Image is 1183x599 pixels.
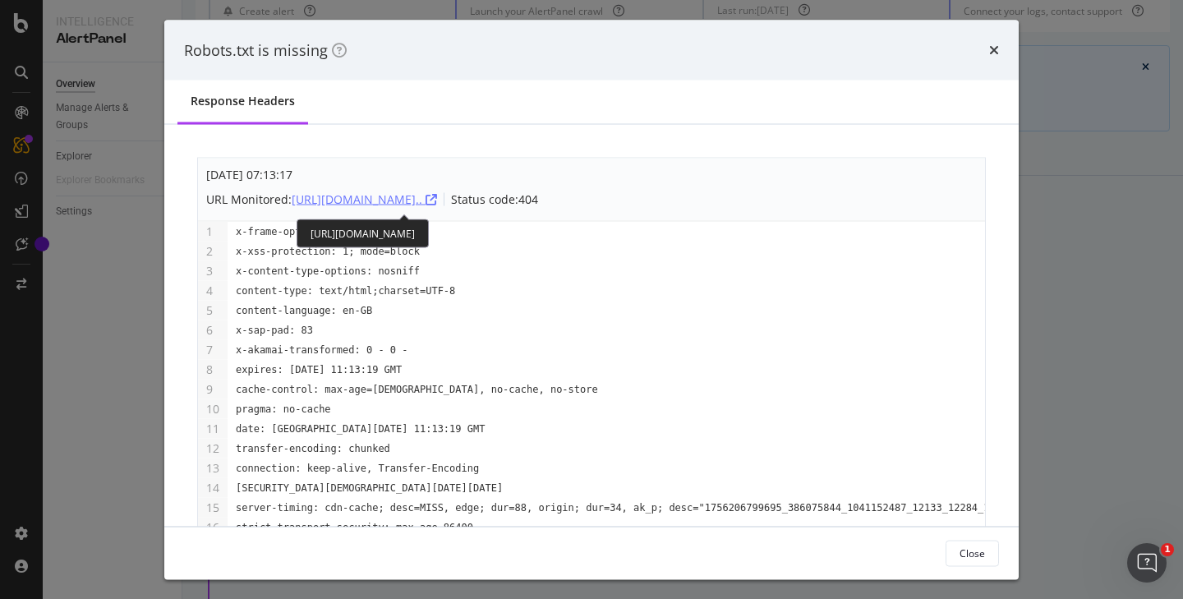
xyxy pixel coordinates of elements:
div: Response Headers [191,93,295,109]
div: URL Monitored: Status code: 404 [206,187,977,213]
pre: date: [GEOGRAPHIC_DATA][DATE] 11:13:19 GMT [236,422,1055,435]
pre: strict-transport-security: max-age=86400 [236,520,1055,534]
pre: expires: [DATE] 11:13:19 GMT [236,362,1055,376]
pre: transfer-encoding: chunked [236,441,1055,455]
div: times [989,39,999,61]
td: 13 [198,458,228,478]
div: [DATE] 07:13:17 [206,167,977,183]
td: 10 [198,399,228,419]
button: [URL][DOMAIN_NAME].. [292,187,437,213]
pre: content-language: en-GB [236,303,1055,317]
div: [URL][DOMAIN_NAME] [297,219,429,248]
div: modal [164,20,1019,579]
td: 9 [198,380,228,399]
pre: cache-control: max-age=[DEMOGRAPHIC_DATA], no-cache, no-store [236,382,1055,396]
td: 12 [198,439,228,458]
pre: connection: keep-alive, Transfer-Encoding [236,461,1055,475]
td: 8 [198,360,228,380]
td: 16 [198,518,228,537]
td: 14 [198,478,228,498]
td: 3 [198,261,228,281]
pre: [SECURITY_DATA][DEMOGRAPHIC_DATA][DATE][DATE] [236,481,1055,495]
pre: x-xss-protection: 1; mode=block [236,244,1055,258]
pre: x-frame-options: SAMEORIGIN [236,224,1055,238]
td: 2 [198,242,228,261]
td: 5 [198,301,228,320]
pre: x-sap-pad: 83 [236,323,1055,337]
td: 6 [198,320,228,340]
div: [URL][DOMAIN_NAME].. [292,191,437,208]
td: 15 [198,498,228,518]
pre: server-timing: cdn-cache; desc=MISS, edge; dur=88, origin; dur=34, ak_p; desc="1756206799695_3860... [236,500,1055,514]
td: 4 [198,281,228,301]
td: 1 [198,222,228,242]
pre: x-akamai-transformed: 0 - 0 - [236,343,1055,357]
span: 1 [1161,543,1174,556]
div: Close [960,546,985,560]
pre: pragma: no-cache [236,402,1055,416]
td: 7 [198,340,228,360]
td: 11 [198,419,228,439]
pre: x-content-type-options: nosniff [236,264,1055,278]
iframe: Intercom live chat [1127,543,1167,583]
a: [URL][DOMAIN_NAME].. [292,191,437,207]
div: Robots.txt is missing [184,39,347,61]
button: Close [946,540,999,566]
pre: content-type: text/html;charset=UTF-8 [236,283,1055,297]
